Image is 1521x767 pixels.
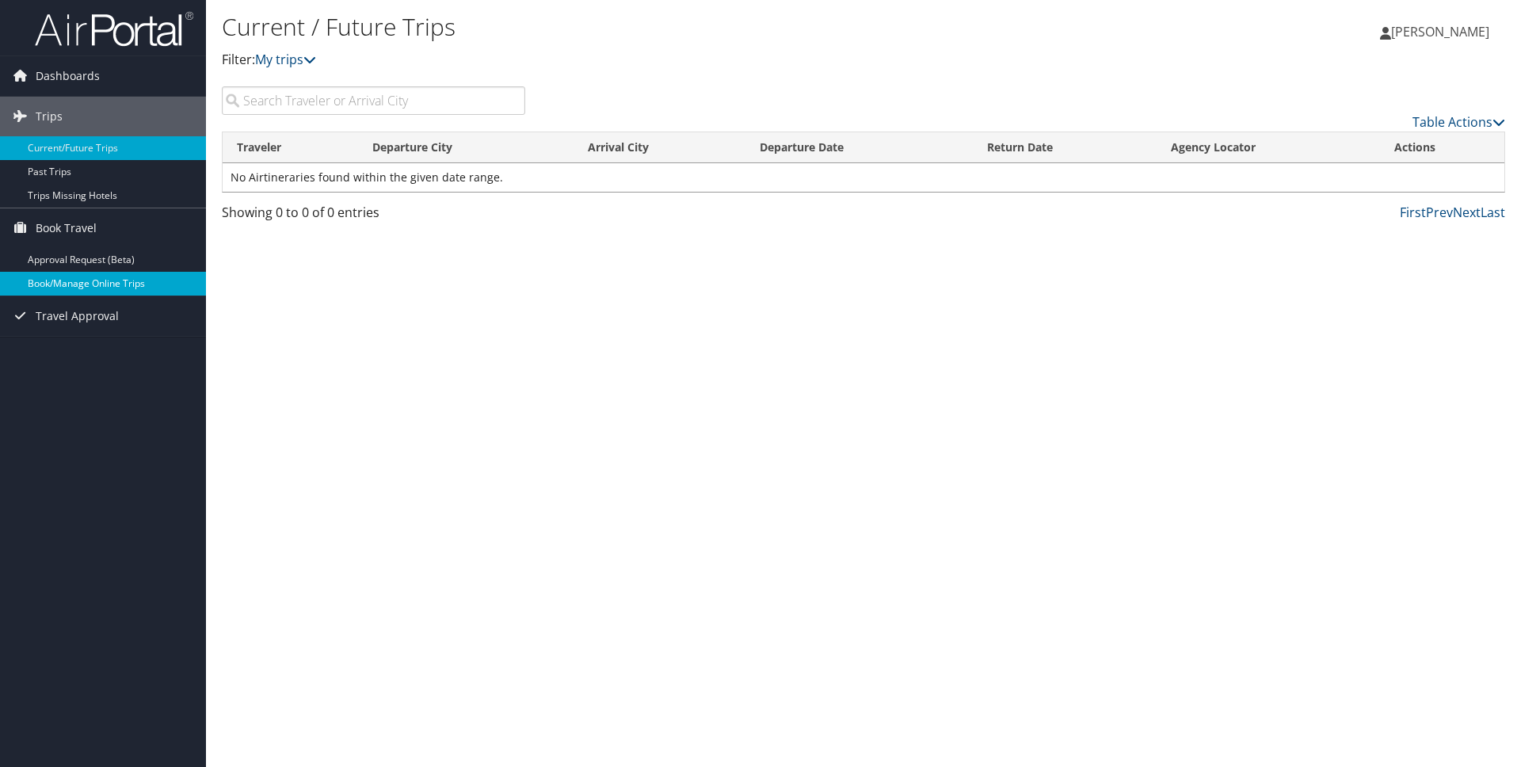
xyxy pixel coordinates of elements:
th: Return Date: activate to sort column ascending [973,132,1157,163]
span: Dashboards [36,56,100,96]
p: Filter: [222,50,1077,71]
span: [PERSON_NAME] [1391,23,1489,40]
div: Showing 0 to 0 of 0 entries [222,203,525,230]
span: Trips [36,97,63,136]
a: Next [1453,204,1481,221]
a: [PERSON_NAME] [1380,8,1505,55]
a: Table Actions [1412,113,1505,131]
a: Prev [1426,204,1453,221]
th: Traveler: activate to sort column ascending [223,132,358,163]
th: Actions [1380,132,1504,163]
span: Book Travel [36,208,97,248]
th: Agency Locator: activate to sort column ascending [1157,132,1380,163]
td: No Airtineraries found within the given date range. [223,163,1504,192]
th: Departure Date: activate to sort column descending [745,132,973,163]
a: First [1400,204,1426,221]
input: Search Traveler or Arrival City [222,86,525,115]
a: My trips [255,51,316,68]
img: airportal-logo.png [35,10,193,48]
h1: Current / Future Trips [222,10,1077,44]
th: Arrival City: activate to sort column ascending [574,132,745,163]
span: Travel Approval [36,296,119,336]
th: Departure City: activate to sort column ascending [358,132,574,163]
a: Last [1481,204,1505,221]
